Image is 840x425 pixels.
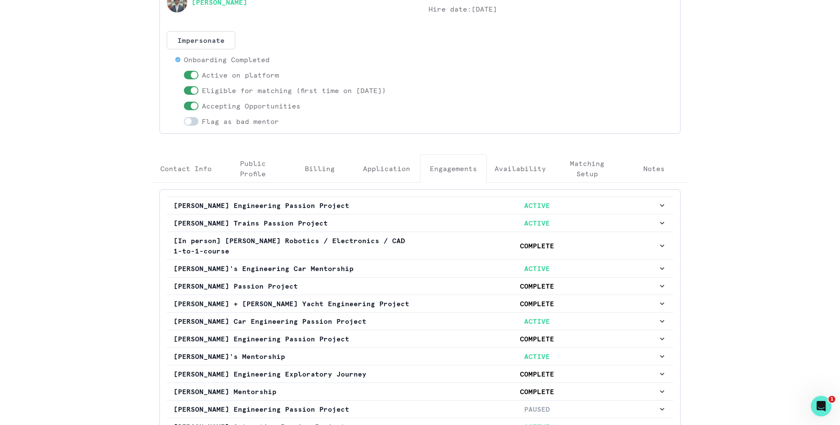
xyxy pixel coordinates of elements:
p: [PERSON_NAME] Engineering Exploratory Journey [174,369,416,379]
p: [PERSON_NAME] Passion Project [174,281,416,291]
p: [PERSON_NAME]'s Engineering Car Mentorship [174,263,416,274]
button: [In person] [PERSON_NAME] Robotics / Electronics / CAD 1-to-1-courseCOMPLETE [167,232,673,259]
p: [In person] [PERSON_NAME] Robotics / Electronics / CAD 1-to-1-course [174,235,416,256]
iframe: Intercom live chat [811,396,831,416]
p: Eligible for matching (first time on [DATE]) [202,85,386,96]
button: [PERSON_NAME] Trains Passion ProjectACTIVE [167,214,673,232]
p: ACTIVE [416,316,658,326]
p: ACTIVE [416,200,658,211]
button: [PERSON_NAME] Engineering Passion ProjectACTIVE [167,197,673,214]
button: [PERSON_NAME] MentorshipCOMPLETE [167,383,673,400]
p: Onboarding Completed [184,54,270,65]
button: [PERSON_NAME] Engineering Passion ProjectPAUSED [167,401,673,418]
button: [PERSON_NAME] Passion ProjectCOMPLETE [167,277,673,295]
p: Application [363,163,410,174]
p: [PERSON_NAME] Engineering Passion Project [174,200,416,211]
p: Matching Setup [561,158,613,179]
p: [PERSON_NAME] Engineering Passion Project [174,404,416,414]
p: COMPLETE [416,369,658,379]
p: Public Profile [227,158,279,179]
p: [PERSON_NAME] Mentorship [174,386,416,397]
span: 1 [828,396,835,403]
button: Impersonate [167,31,235,49]
button: [PERSON_NAME] Car Engineering Passion ProjectACTIVE [167,313,673,330]
p: Accepting Opportunities [202,101,300,111]
p: [PERSON_NAME] Trains Passion Project [174,218,416,228]
button: [PERSON_NAME] + [PERSON_NAME] Yacht Engineering ProjectCOMPLETE [167,295,673,312]
p: Notes [643,163,665,174]
p: Engagements [430,163,477,174]
button: [PERSON_NAME] Engineering Exploratory JourneyCOMPLETE [167,365,673,383]
p: [PERSON_NAME] + [PERSON_NAME] Yacht Engineering Project [174,298,416,309]
p: COMPLETE [416,281,658,291]
p: COMPLETE [416,298,658,309]
p: Billing [305,163,335,174]
p: PAUSED [416,404,658,414]
p: Flag as bad mentor [202,116,279,127]
p: Availability [495,163,546,174]
p: [PERSON_NAME] Car Engineering Passion Project [174,316,416,326]
p: [PERSON_NAME] Engineering Passion Project [174,334,416,344]
p: COMPLETE [416,334,658,344]
p: COMPLETE [416,241,658,251]
p: ACTIVE [416,263,658,274]
p: ACTIVE [416,351,658,362]
button: [PERSON_NAME]'s Engineering Car MentorshipACTIVE [167,260,673,277]
p: [PERSON_NAME]'s Mentorship [174,351,416,362]
p: Contact Info [160,163,212,174]
p: ACTIVE [416,218,658,228]
p: Active on platform [202,70,279,80]
p: Hire date: [DATE] [429,4,673,14]
button: [PERSON_NAME] Engineering Passion ProjectCOMPLETE [167,330,673,347]
p: COMPLETE [416,386,658,397]
button: [PERSON_NAME]'s MentorshipACTIVE [167,348,673,365]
